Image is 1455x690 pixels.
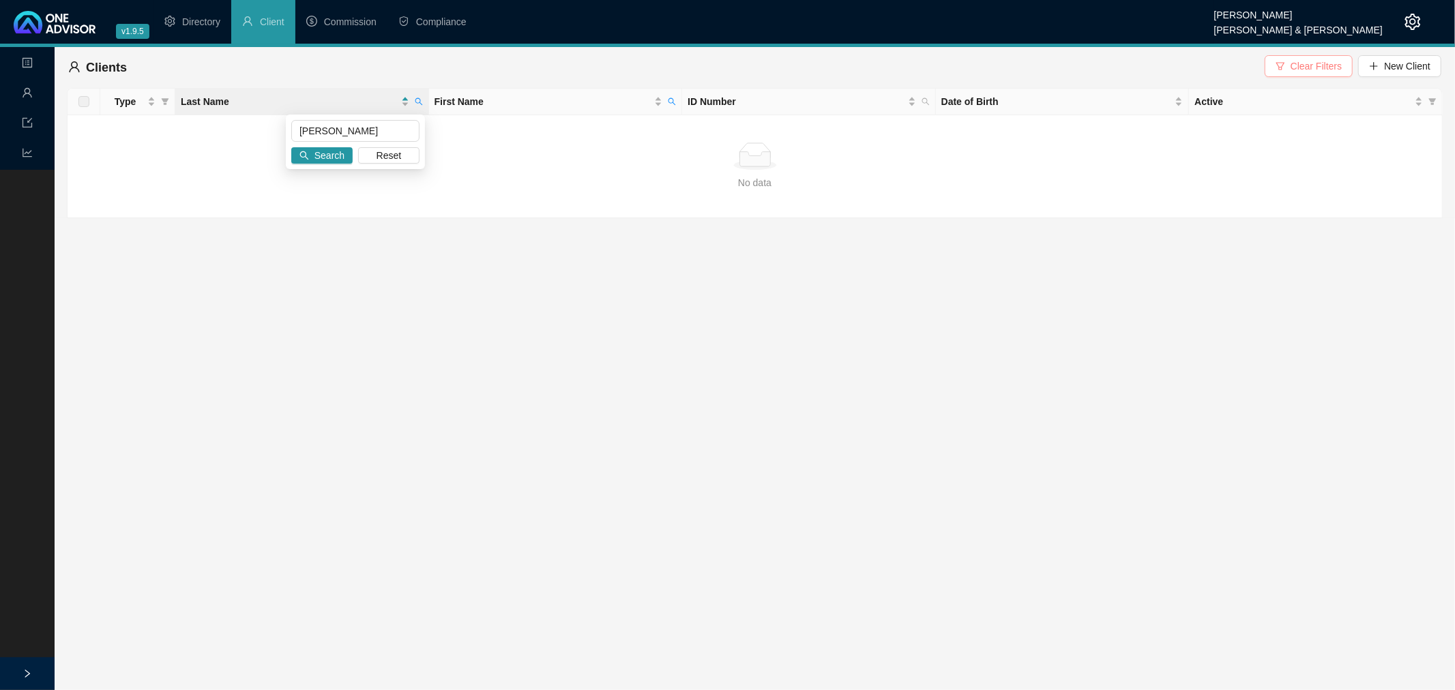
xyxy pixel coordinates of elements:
[22,81,33,108] span: user
[14,11,95,33] img: 2df55531c6924b55f21c4cf5d4484680-logo-light.svg
[291,147,353,164] button: Search
[242,16,253,27] span: user
[68,61,80,73] span: user
[358,147,420,164] button: Reset
[324,16,377,27] span: Commission
[1358,55,1441,77] button: New Client
[181,94,398,109] span: Last Name
[100,89,175,115] th: Type
[1426,91,1439,112] span: filter
[1428,97,1437,106] span: filter
[182,16,220,27] span: Directory
[919,91,932,112] span: search
[1405,14,1421,30] span: setting
[415,97,423,106] span: search
[106,94,145,109] span: Type
[416,16,467,27] span: Compliance
[665,91,679,112] span: search
[412,91,426,112] span: search
[23,669,32,678] span: right
[22,51,33,78] span: profile
[922,97,930,106] span: search
[158,91,172,112] span: filter
[78,175,1431,190] div: No data
[1291,59,1342,74] span: Clear Filters
[86,61,127,74] span: Clients
[1265,55,1353,77] button: Clear Filters
[161,97,169,106] span: filter
[1194,94,1412,109] span: Active
[398,16,409,27] span: safety
[22,111,33,138] span: import
[1276,61,1285,71] span: filter
[1214,3,1383,18] div: [PERSON_NAME]
[116,24,149,39] span: v1.9.5
[291,120,420,142] input: Search Last Name
[377,148,402,163] span: Reset
[682,89,936,115] th: ID Number
[22,141,33,168] span: line-chart
[1214,18,1383,33] div: [PERSON_NAME] & [PERSON_NAME]
[688,94,905,109] span: ID Number
[164,16,175,27] span: setting
[429,89,683,115] th: First Name
[299,151,309,160] span: search
[936,89,1190,115] th: Date of Birth
[435,94,652,109] span: First Name
[1369,61,1379,71] span: plus
[306,16,317,27] span: dollar
[1384,59,1430,74] span: New Client
[941,94,1173,109] span: Date of Birth
[260,16,284,27] span: Client
[1189,89,1443,115] th: Active
[314,148,344,163] span: Search
[668,97,676,106] span: search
